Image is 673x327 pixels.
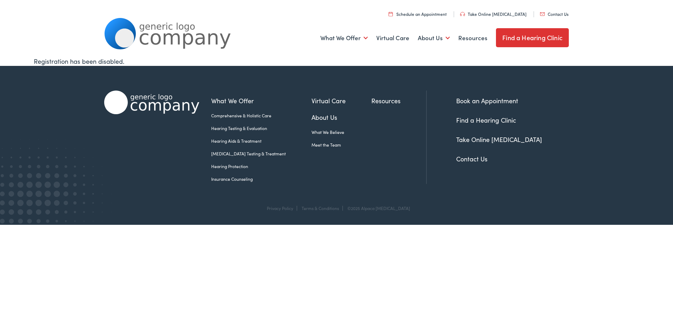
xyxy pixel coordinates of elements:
a: Hearing Testing & Evaluation [211,125,312,131]
a: Insurance Counseling [211,176,312,182]
a: Privacy Policy [267,205,293,211]
a: Hearing Aids & Treatment [211,138,312,144]
img: utility icon [540,12,545,16]
img: utility icon [460,12,465,16]
a: Comprehensive & Holistic Care [211,112,312,119]
div: ©2025 Alpaca [MEDICAL_DATA] [344,206,410,211]
a: [MEDICAL_DATA] Testing & Treatment [211,150,312,157]
img: Alpaca Audiology [104,91,199,114]
a: Contact Us [540,11,568,17]
a: Hearing Protection [211,163,312,169]
a: Virtual Care [376,25,409,51]
a: Virtual Care [312,96,371,105]
a: Meet the Team [312,142,371,148]
a: Contact Us [456,154,488,163]
a: Terms & Conditions [302,205,339,211]
a: Take Online [MEDICAL_DATA] [460,11,527,17]
img: utility icon [389,12,393,16]
a: Resources [371,96,426,105]
a: Book an Appointment [456,96,518,105]
a: What We Offer [211,96,312,105]
a: Find a Hearing Clinic [496,28,569,47]
a: Find a Hearing Clinic [456,116,516,124]
a: About Us [312,112,371,122]
a: What We Believe [312,129,371,135]
a: Schedule an Appointment [389,11,447,17]
a: Resources [458,25,488,51]
a: Take Online [MEDICAL_DATA] [456,135,542,144]
div: Registration has been disabled. [34,56,640,66]
a: About Us [418,25,450,51]
a: What We Offer [320,25,368,51]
